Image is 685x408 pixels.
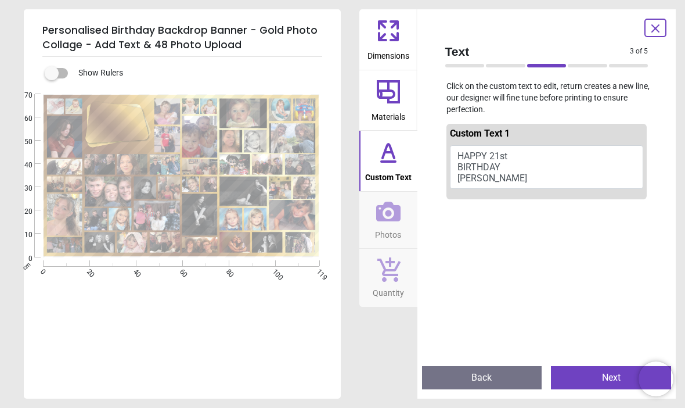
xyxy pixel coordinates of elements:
span: 30 [10,184,33,194]
span: cm [21,260,31,271]
button: Photos [359,192,417,249]
p: Click on the custom text to edit, return creates a new line, our designer will fine tune before p... [436,81,658,115]
span: 10 [10,230,33,240]
button: Back [422,366,542,389]
span: Custom Text [365,166,412,184]
button: Materials [359,70,417,131]
span: 60 [10,114,33,124]
iframe: Brevo live chat [639,362,673,396]
span: Materials [372,106,405,123]
span: 0 [10,254,33,264]
span: Custom Text 1 [450,128,510,139]
h5: Personalised Birthday Backdrop Banner - Gold Photo Collage - Add Text & 48 Photo Upload [42,19,322,57]
span: 3 of 5 [630,46,648,56]
span: Dimensions [367,45,409,62]
span: Photos [375,224,401,241]
span: 20 [10,207,33,217]
span: 70 [10,91,33,101]
div: Show Rulers [52,66,341,80]
span: 40 [10,160,33,170]
button: Dimensions [359,9,417,70]
span: Text [445,43,630,60]
button: Custom Text [359,131,417,191]
button: HAPPY 21st BIRTHDAY [PERSON_NAME] [450,145,644,189]
span: Quantity [373,282,404,299]
span: 50 [10,137,33,147]
button: Next [551,366,671,389]
button: Quantity [359,249,417,307]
